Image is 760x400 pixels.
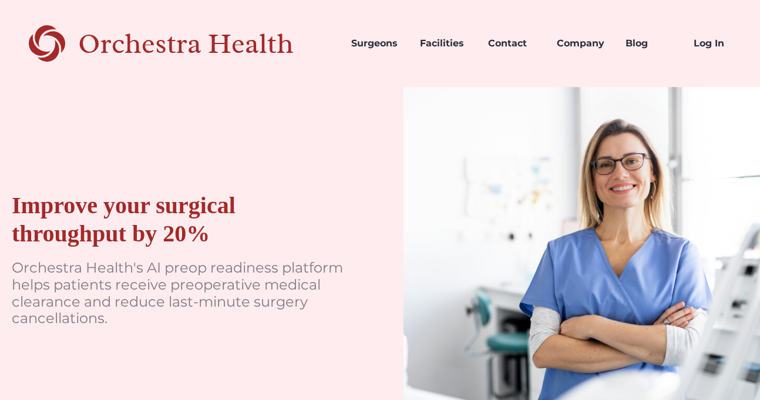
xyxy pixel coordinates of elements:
p: Orchestra Health's AI preop readiness platform helps patients receive preoperative medical cleara... [12,260,345,327]
a: Log In [684,23,753,63]
a: home [7,23,335,63]
a: Facilities [411,23,479,63]
a: Blog [616,23,685,63]
div: Orchestra Health [78,32,335,56]
a: Surgeons [342,23,411,63]
a: Contact [479,23,547,63]
a: Company [547,23,616,63]
div: Improve your surgical throughput by 20% [12,191,345,248]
